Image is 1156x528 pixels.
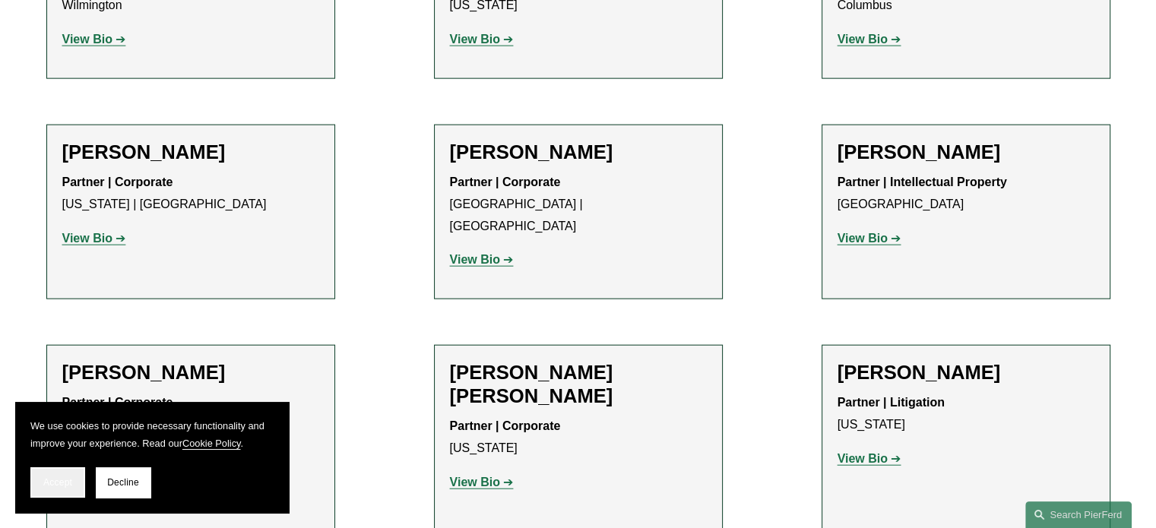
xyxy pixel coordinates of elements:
strong: Partner | Corporate [62,396,173,409]
a: View Bio [838,33,901,46]
p: [GEOGRAPHIC_DATA] | [GEOGRAPHIC_DATA] [62,392,319,479]
span: Decline [107,477,139,488]
strong: View Bio [838,452,888,465]
a: Cookie Policy [182,438,241,449]
p: [US_STATE] [450,416,707,460]
p: [US_STATE] [838,392,1094,436]
a: Search this site [1025,501,1132,528]
a: View Bio [450,476,514,488]
strong: Partner | Corporate [450,419,561,432]
h2: [PERSON_NAME] [PERSON_NAME] [450,361,707,408]
strong: Partner | Corporate [450,175,561,188]
h2: [PERSON_NAME] [450,141,707,164]
strong: View Bio [62,232,112,245]
h2: [PERSON_NAME] [62,141,319,164]
strong: View Bio [450,253,500,266]
button: Accept [30,467,85,498]
strong: View Bio [838,232,888,245]
h2: [PERSON_NAME] [838,361,1094,384]
strong: Partner | Litigation [838,396,945,409]
strong: View Bio [450,33,500,46]
span: Accept [43,477,72,488]
p: [US_STATE] | [GEOGRAPHIC_DATA] [62,172,319,216]
p: We use cookies to provide necessary functionality and improve your experience. Read our . [30,417,274,452]
h2: [PERSON_NAME] [62,361,319,384]
button: Decline [96,467,150,498]
strong: Partner | Intellectual Property [838,175,1007,188]
strong: Partner | Corporate [62,175,173,188]
strong: View Bio [838,33,888,46]
a: View Bio [62,33,126,46]
a: View Bio [450,253,514,266]
strong: View Bio [450,476,500,488]
p: [GEOGRAPHIC_DATA] [838,172,1094,216]
a: View Bio [838,452,901,465]
a: View Bio [62,232,126,245]
section: Cookie banner [15,402,289,513]
a: View Bio [838,232,901,245]
strong: View Bio [62,33,112,46]
a: View Bio [450,33,514,46]
h2: [PERSON_NAME] [838,141,1094,164]
p: [GEOGRAPHIC_DATA] | [GEOGRAPHIC_DATA] [450,172,707,237]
